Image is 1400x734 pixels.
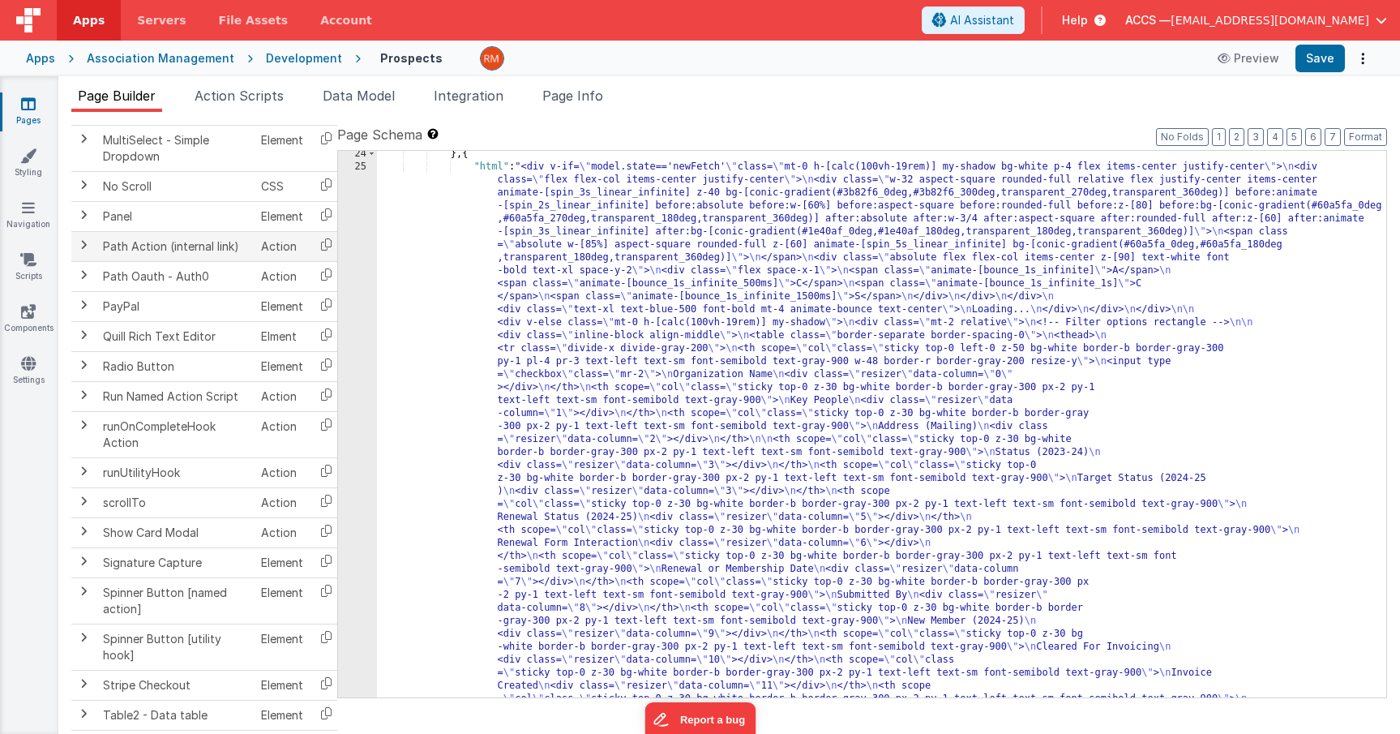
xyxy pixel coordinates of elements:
[96,291,255,321] td: PayPal
[255,231,310,261] td: Action
[96,700,255,730] td: Table2 - Data table
[1125,12,1171,28] span: ACCS —
[255,577,310,624] td: Element
[255,670,310,700] td: Element
[96,231,255,261] td: Path Action (internal link)
[1062,12,1088,28] span: Help
[96,547,255,577] td: Signature Capture
[1351,47,1374,70] button: Options
[950,12,1014,28] span: AI Assistant
[73,12,105,28] span: Apps
[255,547,310,577] td: Element
[1125,12,1387,28] button: ACCS — [EMAIL_ADDRESS][DOMAIN_NAME]
[434,88,503,104] span: Integration
[96,487,255,517] td: scrollTo
[78,88,156,104] span: Page Builder
[255,171,310,201] td: CSS
[195,88,284,104] span: Action Scripts
[1287,128,1302,146] button: 5
[255,411,310,457] td: Action
[1156,128,1209,146] button: No Folds
[337,125,422,144] span: Page Schema
[96,381,255,411] td: Run Named Action Script
[96,577,255,624] td: Spinner Button [named action]
[96,517,255,547] td: Show Card Modal
[219,12,289,28] span: File Assets
[255,125,310,171] td: Element
[96,201,255,231] td: Panel
[1344,128,1387,146] button: Format
[922,6,1025,34] button: AI Assistant
[96,670,255,700] td: Stripe Checkout
[96,321,255,351] td: Quill Rich Text Editor
[1325,128,1341,146] button: 7
[96,171,255,201] td: No Scroll
[26,50,55,67] div: Apps
[542,88,603,104] span: Page Info
[266,50,342,67] div: Development
[380,52,443,64] h4: Prospects
[1295,45,1345,72] button: Save
[1171,12,1369,28] span: [EMAIL_ADDRESS][DOMAIN_NAME]
[96,125,255,171] td: MultiSelect - Simple Dropdown
[96,457,255,487] td: runUtilityHook
[338,148,377,161] div: 24
[96,624,255,670] td: Spinner Button [utility hook]
[1212,128,1226,146] button: 1
[137,12,186,28] span: Servers
[323,88,395,104] span: Data Model
[96,351,255,381] td: Radio Button
[255,201,310,231] td: Element
[1267,128,1283,146] button: 4
[481,47,503,70] img: 1e10b08f9103151d1000344c2f9be56b
[96,261,255,291] td: Path Oauth - Auth0
[255,624,310,670] td: Element
[96,411,255,457] td: runOnCompleteHook Action
[255,261,310,291] td: Action
[255,700,310,730] td: Element
[255,381,310,411] td: Action
[87,50,234,67] div: Association Management
[255,351,310,381] td: Element
[255,517,310,547] td: Action
[1305,128,1321,146] button: 6
[255,457,310,487] td: Action
[1208,45,1289,71] button: Preview
[1248,128,1264,146] button: 3
[1229,128,1244,146] button: 2
[255,487,310,517] td: Action
[255,291,310,321] td: Element
[255,321,310,351] td: Elment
